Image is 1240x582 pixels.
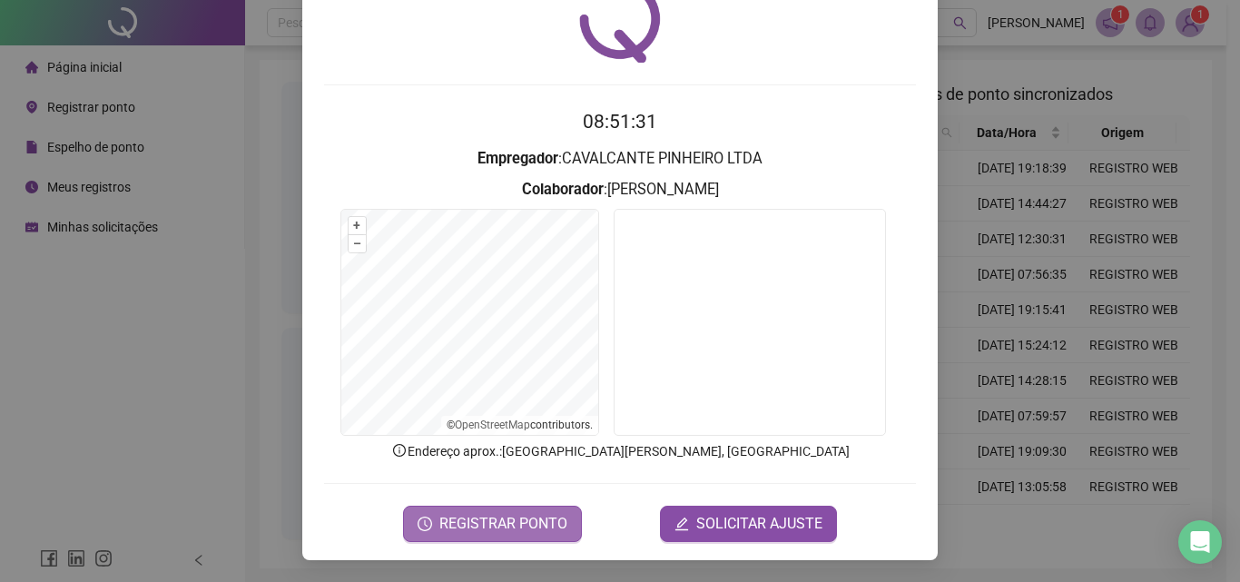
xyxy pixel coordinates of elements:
[324,441,916,461] p: Endereço aprox. : [GEOGRAPHIC_DATA][PERSON_NAME], [GEOGRAPHIC_DATA]
[418,517,432,531] span: clock-circle
[349,217,366,234] button: +
[439,513,567,535] span: REGISTRAR PONTO
[583,111,657,133] time: 08:51:31
[1178,520,1222,564] div: Open Intercom Messenger
[674,517,689,531] span: edit
[660,506,837,542] button: editSOLICITAR AJUSTE
[349,235,366,252] button: –
[522,181,604,198] strong: Colaborador
[324,147,916,171] h3: : CAVALCANTE PINHEIRO LTDA
[324,178,916,202] h3: : [PERSON_NAME]
[455,419,530,431] a: OpenStreetMap
[696,513,822,535] span: SOLICITAR AJUSTE
[447,419,593,431] li: © contributors.
[391,442,408,459] span: info-circle
[477,150,558,167] strong: Empregador
[403,506,582,542] button: REGISTRAR PONTO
